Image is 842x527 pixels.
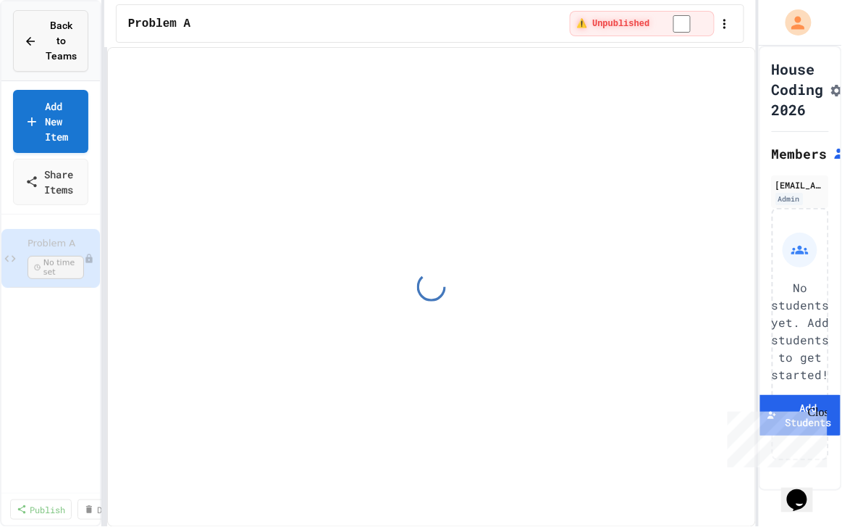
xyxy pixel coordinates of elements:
p: No students yet. Add students to get started! [771,279,829,383]
a: Add New Item [13,90,88,153]
button: Back to Teams [13,10,88,72]
iframe: chat widget [781,469,828,513]
span: No time set [28,256,84,279]
span: Problem A [128,15,190,33]
div: [EMAIL_ADDRESS][DOMAIN_NAME] [776,178,825,191]
div: My Account [770,6,815,39]
a: Share Items [13,159,88,205]
span: Problem A [28,238,84,250]
iframe: chat widget [722,406,828,468]
div: ⚠️ Students cannot see this content! Click the toggle to publish it and make it visible to your c... [568,11,715,37]
h1: House Coding 2026 [772,59,824,120]
a: Delete [77,499,134,520]
a: Publish [10,499,72,520]
span: Back to Teams [46,18,77,64]
h2: Members [772,144,828,164]
div: Chat with us now!Close [6,6,100,92]
div: Unpublished [84,254,94,264]
span: ⚠️ Unpublished [575,17,649,29]
div: Admin [776,193,804,205]
input: publish toggle [656,15,709,33]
